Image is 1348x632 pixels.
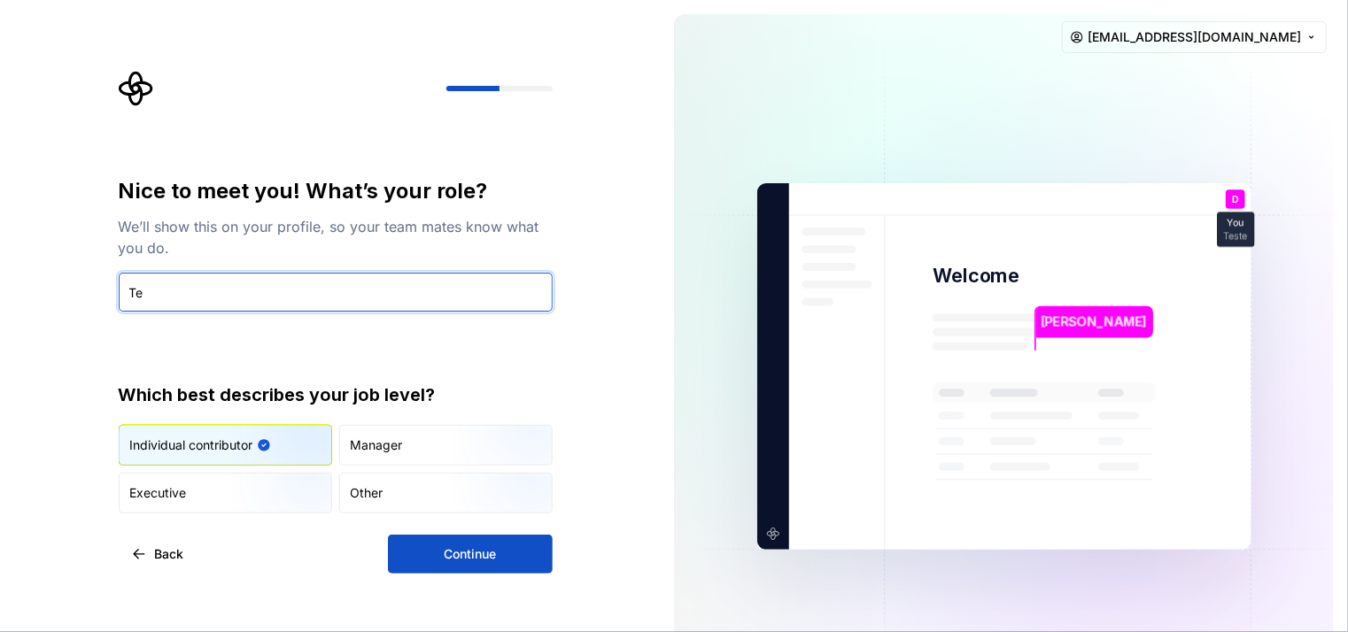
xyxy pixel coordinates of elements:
svg: Supernova Logo [119,71,154,106]
span: Continue [444,545,496,563]
div: Manager [351,436,403,454]
p: Teste [1223,231,1248,241]
div: Individual contributor [130,436,253,454]
input: Job title [119,273,553,312]
div: Other [351,484,383,502]
span: [EMAIL_ADDRESS][DOMAIN_NAME] [1088,28,1301,46]
button: Back [119,535,199,574]
div: We’ll show this on your profile, so your team mates know what you do. [119,216,553,258]
p: [PERSON_NAME] [1041,312,1147,332]
div: Executive [130,484,187,502]
p: Welcome [933,263,1019,289]
div: Which best describes your job level? [119,382,553,407]
button: [EMAIL_ADDRESS][DOMAIN_NAME] [1062,21,1327,53]
div: Nice to meet you! What’s your role? [119,177,553,205]
button: Continue [388,535,553,574]
span: Back [155,545,184,563]
p: D [1231,195,1238,204]
p: You [1227,219,1243,228]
